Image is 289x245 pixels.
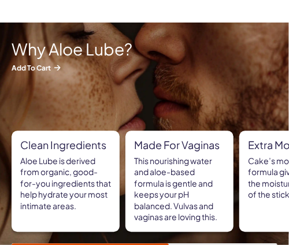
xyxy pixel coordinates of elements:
p: Aloe Lube is derived from organic, good-for-you ingredients that help hydrate your most intimate ... [20,155,111,212]
p: This nourishing water and aloe-based formula is gentle and keeps your pH balanced. Vulvas and vag... [134,155,225,224]
strong: Clean ingredients [20,139,111,151]
strong: Made for vaginas [134,139,225,151]
span: Add to Cart [12,63,150,73]
h2: Why Aloe Lube? [12,40,150,58]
